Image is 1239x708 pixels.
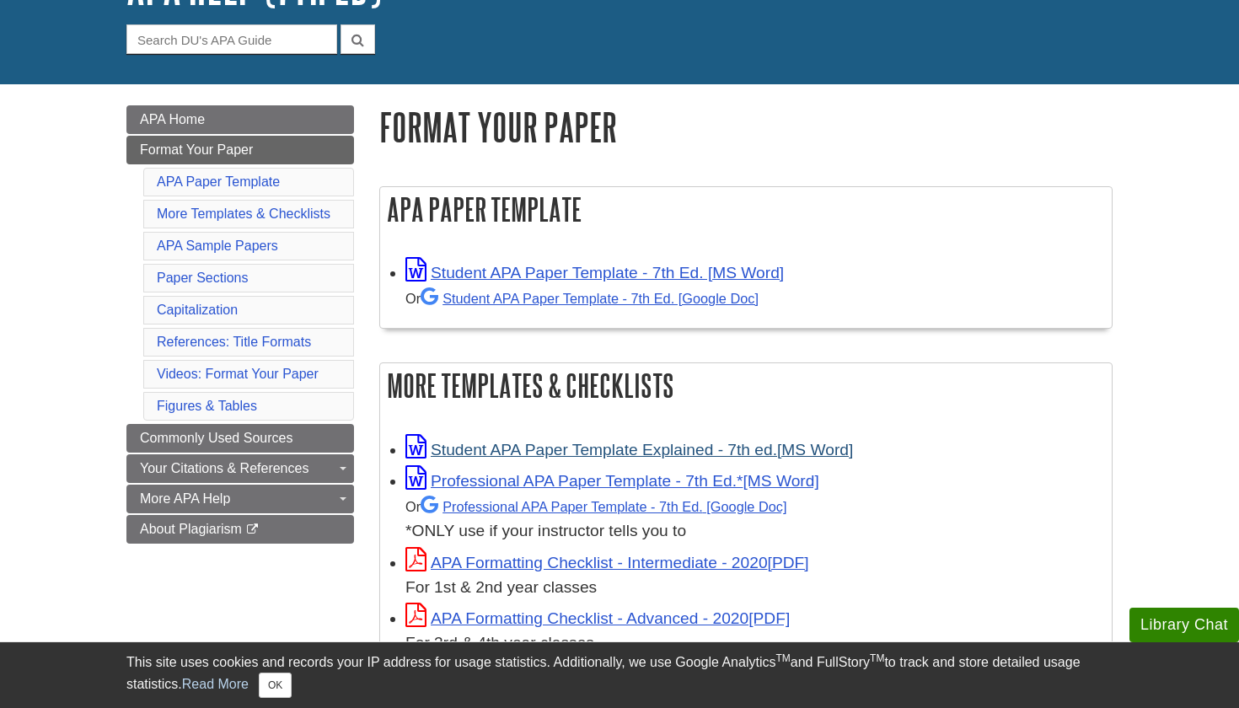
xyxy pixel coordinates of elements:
[405,499,786,514] small: Or
[157,174,280,189] a: APA Paper Template
[405,291,759,306] small: Or
[379,105,1113,148] h1: Format Your Paper
[405,576,1103,600] div: For 1st & 2nd year classes
[259,673,292,698] button: Close
[157,239,278,253] a: APA Sample Papers
[405,609,790,627] a: Link opens in new window
[775,652,790,664] sup: TM
[870,652,884,664] sup: TM
[126,24,337,54] input: Search DU's APA Guide
[421,291,759,306] a: Student APA Paper Template - 7th Ed. [Google Doc]
[157,206,330,221] a: More Templates & Checklists
[140,461,308,475] span: Your Citations & References
[380,363,1112,408] h2: More Templates & Checklists
[126,424,354,453] a: Commonly Used Sources
[140,491,230,506] span: More APA Help
[126,454,354,483] a: Your Citations & References
[157,303,238,317] a: Capitalization
[245,524,260,535] i: This link opens in a new window
[126,515,354,544] a: About Plagiarism
[405,264,784,282] a: Link opens in new window
[140,142,253,157] span: Format Your Paper
[126,485,354,513] a: More APA Help
[380,187,1112,232] h2: APA Paper Template
[157,399,257,413] a: Figures & Tables
[405,494,1103,544] div: *ONLY use if your instructor tells you to
[1129,608,1239,642] button: Library Chat
[405,554,809,571] a: Link opens in new window
[126,652,1113,698] div: This site uses cookies and records your IP address for usage statistics. Additionally, we use Goo...
[182,677,249,691] a: Read More
[157,367,319,381] a: Videos: Format Your Paper
[140,112,205,126] span: APA Home
[140,431,292,445] span: Commonly Used Sources
[405,631,1103,656] div: For 3rd & 4th year classes
[421,499,786,514] a: Professional APA Paper Template - 7th Ed.
[140,522,242,536] span: About Plagiarism
[126,105,354,134] a: APA Home
[126,136,354,164] a: Format Your Paper
[405,472,819,490] a: Link opens in new window
[405,441,853,459] a: Link opens in new window
[126,105,354,544] div: Guide Page Menu
[157,335,311,349] a: References: Title Formats
[157,271,249,285] a: Paper Sections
